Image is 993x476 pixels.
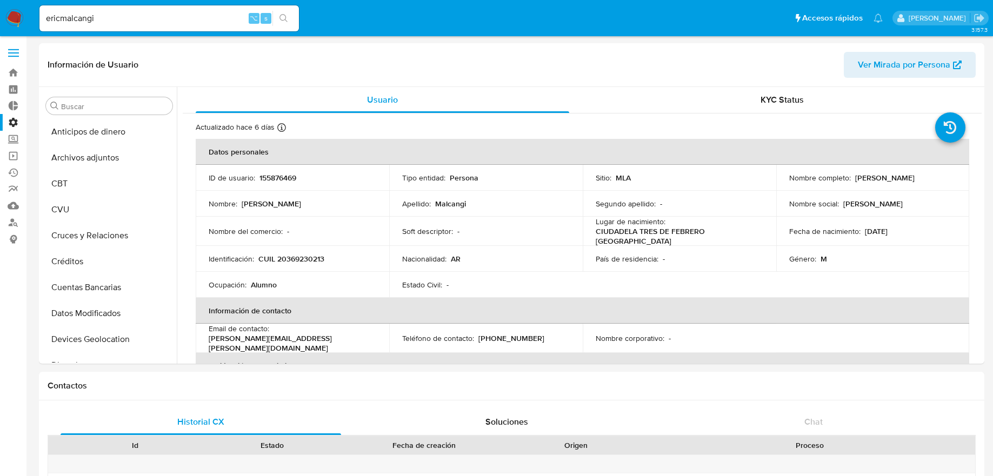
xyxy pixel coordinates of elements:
[196,298,969,324] th: Información de contacto
[450,173,478,183] p: Persona
[196,353,969,379] th: Verificación y cumplimiento
[451,254,461,264] p: AR
[251,280,277,290] p: Alumno
[663,254,665,264] p: -
[272,11,295,26] button: search-icon
[48,380,976,391] h1: Contactos
[596,333,664,343] p: Nombre corporativo :
[402,199,431,209] p: Apellido :
[264,13,268,23] span: s
[515,440,637,451] div: Origen
[42,119,177,145] button: Anticipos de dinero
[42,274,177,300] button: Cuentas Bancarias
[209,280,246,290] p: Ocupación :
[669,333,671,343] p: -
[209,324,269,333] p: Email de contacto :
[402,280,442,290] p: Estado Civil :
[485,415,528,428] span: Soluciones
[660,199,662,209] p: -
[596,173,611,183] p: Sitio :
[402,226,453,236] p: Soft descriptor :
[42,300,177,326] button: Datos Modificados
[42,249,177,274] button: Créditos
[865,226,888,236] p: [DATE]
[909,13,970,23] p: eric.malcangi@mercadolibre.com
[209,333,372,353] p: [PERSON_NAME][EMAIL_ADDRESS][PERSON_NAME][DOMAIN_NAME]
[858,52,950,78] span: Ver Mirada por Persona
[258,254,324,264] p: CUIL 20369230213
[196,122,275,132] p: Actualizado hace 6 días
[843,199,903,209] p: [PERSON_NAME]
[211,440,333,451] div: Estado
[209,226,283,236] p: Nombre del comercio :
[348,440,500,451] div: Fecha de creación
[50,102,59,110] button: Buscar
[478,333,544,343] p: [PHONE_NUMBER]
[242,199,301,209] p: [PERSON_NAME]
[804,415,823,428] span: Chat
[596,254,658,264] p: País de residencia :
[177,415,224,428] span: Historial CX
[42,223,177,249] button: Cruces y Relaciones
[821,254,827,264] p: M
[209,254,254,264] p: Identificación :
[855,173,915,183] p: [PERSON_NAME]
[652,440,968,451] div: Proceso
[259,173,296,183] p: 155876469
[250,13,258,23] span: ⌥
[789,254,816,264] p: Género :
[367,93,398,106] span: Usuario
[616,173,631,183] p: MLA
[457,226,459,236] p: -
[789,199,839,209] p: Nombre social :
[48,59,138,70] h1: Información de Usuario
[42,171,177,197] button: CBT
[209,199,237,209] p: Nombre :
[402,173,445,183] p: Tipo entidad :
[287,226,289,236] p: -
[761,93,804,106] span: KYC Status
[789,226,861,236] p: Fecha de nacimiento :
[402,333,474,343] p: Teléfono de contacto :
[596,199,656,209] p: Segundo apellido :
[596,226,759,246] p: CIUDADELA TRES DE FEBRERO [GEOGRAPHIC_DATA]
[974,12,985,24] a: Salir
[39,11,299,25] input: Buscar usuario o caso...
[42,145,177,171] button: Archivos adjuntos
[42,352,177,378] button: Direcciones
[196,139,969,165] th: Datos personales
[402,254,446,264] p: Nacionalidad :
[789,173,851,183] p: Nombre completo :
[446,280,449,290] p: -
[61,102,168,111] input: Buscar
[802,12,863,24] span: Accesos rápidos
[209,173,255,183] p: ID de usuario :
[844,52,976,78] button: Ver Mirada por Persona
[435,199,466,209] p: Malcangi
[596,217,665,226] p: Lugar de nacimiento :
[75,440,196,451] div: Id
[42,197,177,223] button: CVU
[42,326,177,352] button: Devices Geolocation
[874,14,883,23] a: Notificaciones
